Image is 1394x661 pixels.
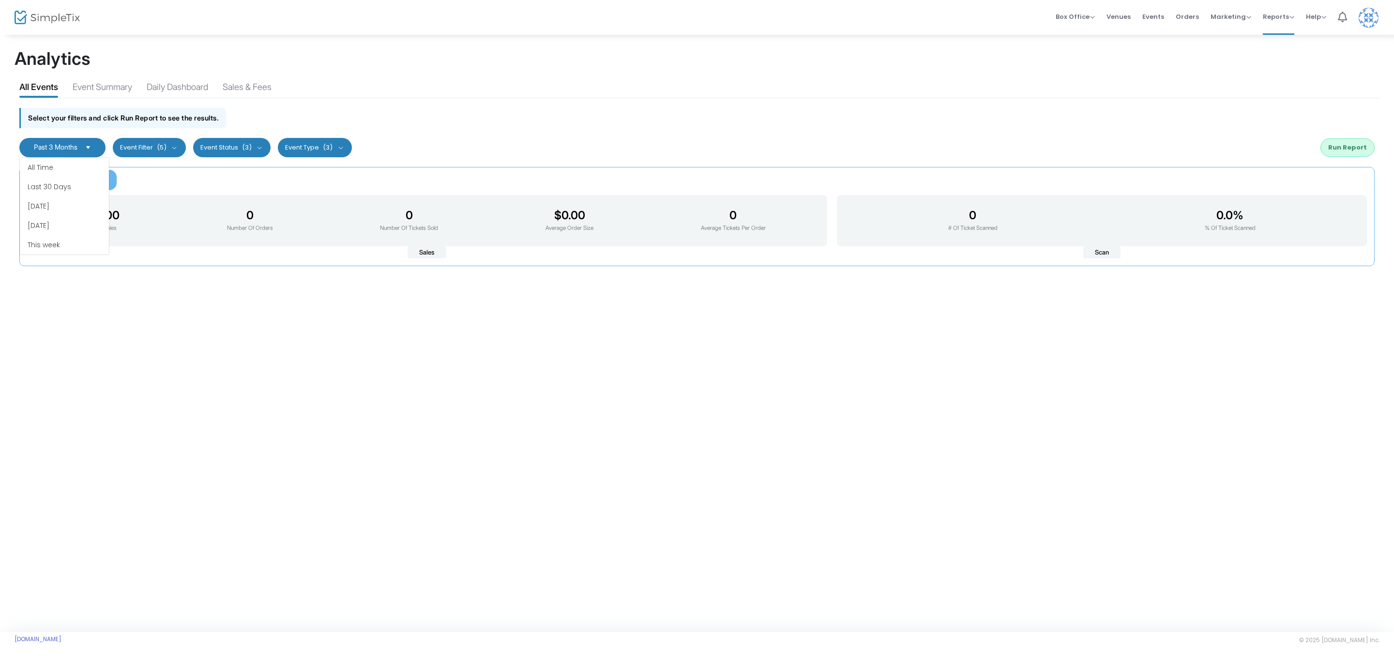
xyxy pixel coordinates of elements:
[223,80,272,97] div: Sales & Fees
[1299,636,1379,644] span: © 2025 [DOMAIN_NAME] Inc.
[380,224,438,233] p: Number Of Tickets Sold
[701,224,766,233] p: Average Tickets Per Order
[193,138,271,157] button: Event Status(3)
[15,635,61,643] a: [DOMAIN_NAME]
[380,209,438,222] h3: 0
[113,138,186,157] button: Event Filter(5)
[73,80,132,97] div: Event Summary
[1083,246,1121,259] span: Scan
[408,246,446,259] span: Sales
[1263,12,1294,21] span: Reports
[1320,138,1375,157] button: Run Report
[15,48,1379,69] h1: Analytics
[1211,12,1251,21] span: Marketing
[34,143,77,151] span: Past 3 Months
[948,224,998,233] p: # Of Ticket Scanned
[1056,12,1095,21] span: Box Office
[1306,12,1326,21] span: Help
[1106,4,1131,29] span: Venues
[20,196,109,216] li: [DATE]
[19,108,226,128] div: Select your filters and click Run Report to see the results.
[20,216,109,235] li: [DATE]
[545,224,593,233] p: Average Order Size
[20,235,109,255] li: This week
[227,209,273,222] h3: 0
[323,144,333,151] span: (3)
[1205,209,1256,222] h3: 0.0%
[1205,224,1256,233] p: % Of Ticket Scanned
[948,209,998,222] h3: 0
[19,80,58,97] div: All Events
[147,80,208,97] div: Daily Dashboard
[81,144,95,151] button: Select
[278,138,352,157] button: Event Type(3)
[545,209,593,222] h3: $0.00
[20,177,109,196] li: Last 30 Days
[242,144,252,151] span: (3)
[1176,4,1199,29] span: Orders
[701,209,766,222] h3: 0
[20,158,109,177] li: All Time
[227,224,273,233] p: Number Of Orders
[157,144,167,151] span: (5)
[1142,4,1164,29] span: Events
